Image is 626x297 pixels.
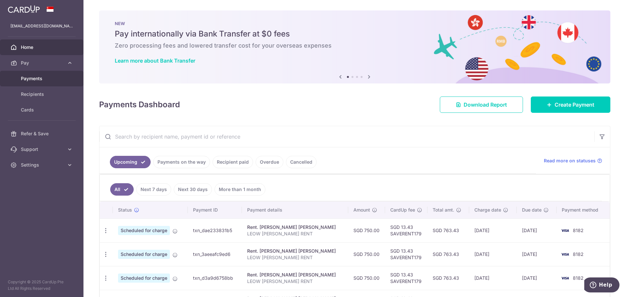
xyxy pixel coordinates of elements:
[464,101,507,109] span: Download Report
[385,218,427,242] td: SGD 13.43 SAVERENT179
[247,248,343,254] div: Rent. [PERSON_NAME] [PERSON_NAME]
[215,183,265,196] a: More than 1 month
[390,207,415,213] span: CardUp fee
[348,242,385,266] td: SGD 750.00
[573,251,584,257] span: 8182
[21,75,64,82] span: Payments
[21,107,64,113] span: Cards
[517,266,557,290] td: [DATE]
[440,97,523,113] a: Download Report
[469,266,517,290] td: [DATE]
[557,201,610,218] th: Payment method
[188,201,242,218] th: Payment ID
[21,162,64,168] span: Settings
[474,207,501,213] span: Charge date
[247,278,343,285] p: LEOW [PERSON_NAME] RENT
[247,224,343,230] div: Rent. [PERSON_NAME] [PERSON_NAME]
[21,91,64,97] span: Recipients
[353,207,370,213] span: Amount
[99,126,594,147] input: Search by recipient name, payment id or reference
[517,242,557,266] td: [DATE]
[21,130,64,137] span: Refer & Save
[10,23,73,29] p: [EMAIL_ADDRESS][DOMAIN_NAME]
[21,44,64,51] span: Home
[118,207,132,213] span: Status
[153,156,210,168] a: Payments on the way
[559,250,572,258] img: Bank Card
[584,277,619,294] iframe: Opens a widget where you can find more information
[385,242,427,266] td: SGD 13.43 SAVERENT179
[256,156,283,168] a: Overdue
[555,101,594,109] span: Create Payment
[188,218,242,242] td: txn_dae233831b5
[427,218,469,242] td: SGD 763.43
[118,226,170,235] span: Scheduled for charge
[559,274,572,282] img: Bank Card
[99,99,180,111] h4: Payments Dashboard
[188,266,242,290] td: txn_d3a9d6758bb
[559,227,572,234] img: Bank Card
[469,242,517,266] td: [DATE]
[115,29,595,39] h5: Pay internationally via Bank Transfer at $0 fees
[247,230,343,237] p: LEOW [PERSON_NAME] RENT
[531,97,610,113] a: Create Payment
[115,57,195,64] a: Learn more about Bank Transfer
[348,266,385,290] td: SGD 750.00
[427,266,469,290] td: SGD 763.43
[118,274,170,283] span: Scheduled for charge
[21,60,64,66] span: Pay
[213,156,253,168] a: Recipient paid
[110,183,134,196] a: All
[573,228,584,233] span: 8182
[427,242,469,266] td: SGD 763.43
[136,183,171,196] a: Next 7 days
[522,207,542,213] span: Due date
[118,250,170,259] span: Scheduled for charge
[469,218,517,242] td: [DATE]
[544,157,596,164] span: Read more on statuses
[433,207,454,213] span: Total amt.
[115,42,595,50] h6: Zero processing fees and lowered transfer cost for your overseas expenses
[110,156,151,168] a: Upcoming
[385,266,427,290] td: SGD 13.43 SAVERENT179
[188,242,242,266] td: txn_3aeeafc9ed6
[115,21,595,26] p: NEW
[348,218,385,242] td: SGD 750.00
[247,272,343,278] div: Rent. [PERSON_NAME] [PERSON_NAME]
[99,10,610,83] img: Bank transfer banner
[247,254,343,261] p: LEOW [PERSON_NAME] RENT
[242,201,348,218] th: Payment details
[286,156,317,168] a: Cancelled
[8,5,40,13] img: CardUp
[174,183,212,196] a: Next 30 days
[517,218,557,242] td: [DATE]
[544,157,602,164] a: Read more on statuses
[21,146,64,153] span: Support
[573,275,584,281] span: 8182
